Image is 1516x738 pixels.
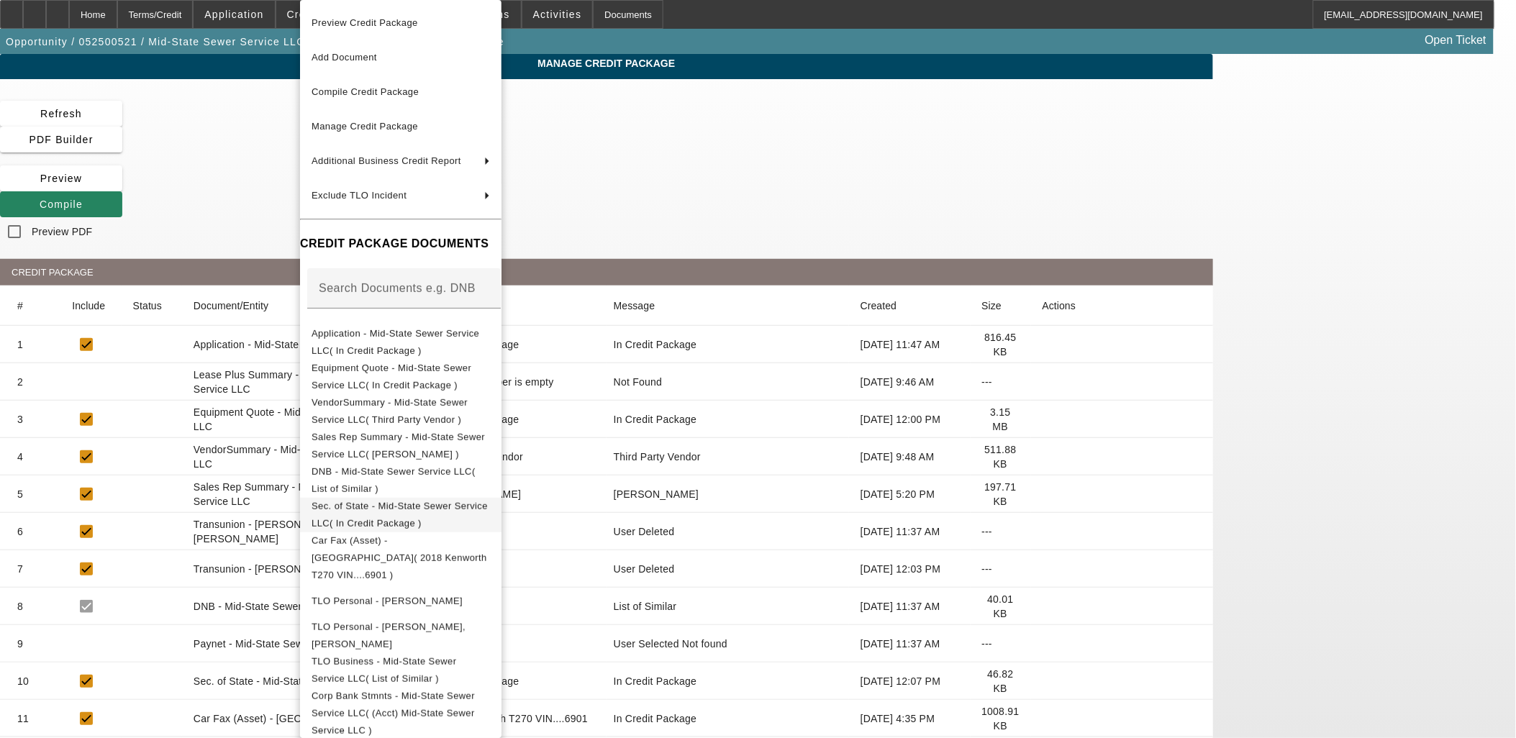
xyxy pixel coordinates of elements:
span: Manage Credit Package [312,121,418,132]
span: VendorSummary - Mid-State Sewer Service LLC( Third Party Vendor ) [312,397,468,425]
span: Add Document [312,52,377,63]
span: TLO Personal - [PERSON_NAME] [312,596,463,606]
button: VendorSummary - Mid-State Sewer Service LLC( Third Party Vendor ) [300,394,501,429]
button: Sec. of State - Mid-State Sewer Service LLC( In Credit Package ) [300,498,501,532]
span: Application - Mid-State Sewer Service LLC( In Credit Package ) [312,328,479,356]
span: Sec. of State - Mid-State Sewer Service LLC( In Credit Package ) [312,501,488,529]
span: TLO Personal - [PERSON_NAME], [PERSON_NAME] [312,621,466,650]
button: DNB - Mid-State Sewer Service LLC( List of Similar ) [300,463,501,498]
span: Compile Credit Package [312,86,419,97]
h4: CREDIT PACKAGE DOCUMENTS [300,235,501,252]
button: Application - Mid-State Sewer Service LLC( In Credit Package ) [300,325,501,360]
button: Sales Rep Summary - Mid-State Sewer Service LLC( Hendrix, Miles ) [300,429,501,463]
span: Car Fax (Asset) - [GEOGRAPHIC_DATA]( 2018 Kenworth T270 VIN....6901 ) [312,535,487,580]
span: Sales Rep Summary - Mid-State Sewer Service LLC( [PERSON_NAME] ) [312,432,485,460]
span: Corp Bank Stmnts - Mid-State Sewer Service LLC( (Acct) Mid-State Sewer Service LLC ) [312,691,475,736]
button: Equipment Quote - Mid-State Sewer Service LLC( In Credit Package ) [300,360,501,394]
span: TLO Business - Mid-State Sewer Service LLC( List of Similar ) [312,656,456,684]
span: DNB - Mid-State Sewer Service LLC( List of Similar ) [312,466,476,494]
mat-label: Search Documents e.g. DNB [319,282,476,294]
button: TLO Personal - Keating-Ehlers, Jamie [300,584,501,619]
span: Equipment Quote - Mid-State Sewer Service LLC( In Credit Package ) [312,363,471,391]
span: Additional Business Credit Report [312,155,461,166]
button: TLO Business - Mid-State Sewer Service LLC( List of Similar ) [300,653,501,688]
span: Preview Credit Package [312,17,418,28]
button: Car Fax (Asset) - Kenworth( 2018 Kenworth T270 VIN....6901 ) [300,532,501,584]
span: Exclude TLO Incident [312,190,407,201]
button: TLO Personal - Keating-Ehlers, Jameson [300,619,501,653]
